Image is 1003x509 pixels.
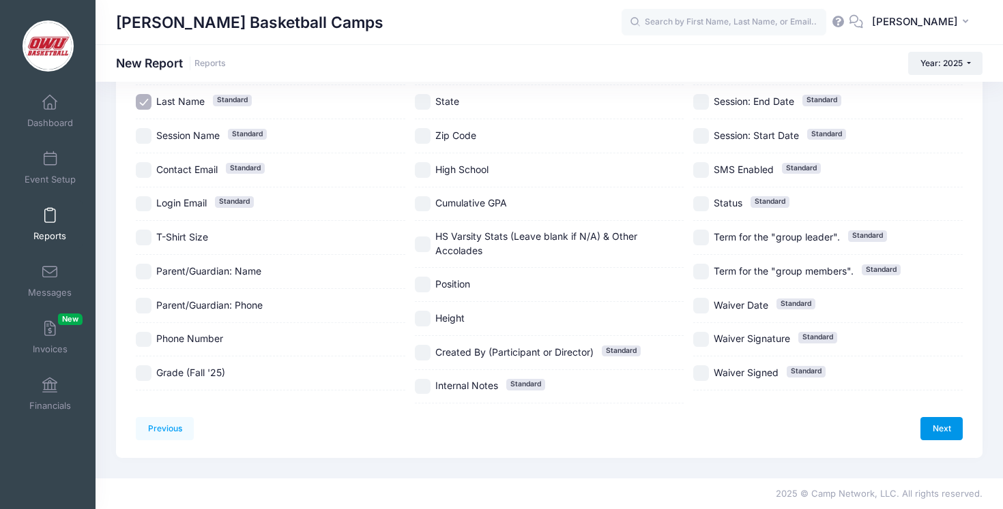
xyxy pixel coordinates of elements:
[435,230,637,256] span: HS Varsity Stats (Leave blank if N/A) & Other Accolades
[776,488,983,499] span: 2025 © Camp Network, LLC. All rights reserved.
[58,313,83,325] span: New
[18,200,83,248] a: Reports
[435,312,465,324] span: Height
[714,95,794,107] span: Session: End Date
[782,163,821,174] span: Standard
[23,20,74,72] img: David Vogel Basketball Camps
[136,94,151,110] input: Last NameStandard
[435,129,476,141] span: Zip Code
[415,311,431,326] input: Height
[693,94,709,110] input: Session: End DateStandard
[156,197,207,209] span: Login Email
[25,174,76,185] span: Event Setup
[156,299,263,311] span: Parent/Guardian: Phone
[116,7,383,38] h1: [PERSON_NAME] Basketball Camps
[156,164,218,175] span: Contact Email
[693,230,709,245] input: Term for the "group leader".Standard
[27,117,73,129] span: Dashboard
[226,163,265,174] span: Standard
[116,56,226,70] h1: New Report
[602,345,641,356] span: Standard
[156,129,220,141] span: Session Name
[435,346,594,358] span: Created By (Participant or Director)
[908,52,983,75] button: Year: 2025
[415,162,431,178] input: High School
[415,128,431,144] input: Zip Code
[693,365,709,381] input: Waiver SignedStandard
[506,379,545,390] span: Standard
[714,299,768,311] span: Waiver Date
[714,333,790,344] span: Waiver Signature
[156,265,261,277] span: Parent/Guardian: Name
[798,332,837,343] span: Standard
[714,367,779,378] span: Waiver Signed
[802,95,841,106] span: Standard
[435,197,507,209] span: Cumulative GPA
[33,230,66,242] span: Reports
[863,7,983,38] button: [PERSON_NAME]
[228,129,267,140] span: Standard
[693,264,709,279] input: Term for the "group members".Standard
[136,332,151,348] input: Phone Number
[920,58,963,68] span: Year: 2025
[28,287,72,298] span: Messages
[156,231,208,243] span: T-Shirt Size
[156,95,205,107] span: Last Name
[848,230,887,241] span: Standard
[194,59,226,69] a: Reports
[751,196,789,207] span: Standard
[622,9,826,36] input: Search by First Name, Last Name, or Email...
[787,366,826,377] span: Standard
[693,162,709,178] input: SMS EnabledStandard
[136,298,151,313] input: Parent/Guardian: Phone
[693,298,709,313] input: Waiver DateStandard
[18,313,83,361] a: InvoicesNew
[136,264,151,279] input: Parent/Guardian: Name
[136,365,151,381] input: Grade (Fall '25)
[18,370,83,418] a: Financials
[18,144,83,191] a: Event Setup
[136,230,151,245] input: T-Shirt Size
[415,236,431,252] input: HS Varsity Stats (Leave blank if N/A) & Other Accolades
[435,95,459,107] span: State
[714,231,840,243] span: Term for the "group leader".
[213,95,252,106] span: Standard
[435,164,489,175] span: High School
[156,333,223,344] span: Phone Number
[693,128,709,144] input: Session: Start DateStandard
[33,343,68,355] span: Invoices
[872,14,958,29] span: [PERSON_NAME]
[776,298,815,309] span: Standard
[714,197,742,209] span: Status
[415,379,431,395] input: Internal NotesStandard
[415,94,431,110] input: State
[18,257,83,305] a: Messages
[920,417,963,440] a: Next
[693,196,709,212] input: StatusStandard
[415,345,431,360] input: Created By (Participant or Director)Standard
[862,264,901,275] span: Standard
[136,128,151,144] input: Session NameStandard
[714,164,774,175] span: SMS Enabled
[415,277,431,292] input: Position
[215,196,254,207] span: Standard
[435,278,470,290] span: Position
[18,87,83,135] a: Dashboard
[156,367,225,378] span: Grade (Fall '25)
[714,265,854,277] span: Term for the "group members".
[136,417,194,440] a: Previous
[714,129,799,141] span: Session: Start Date
[807,129,846,140] span: Standard
[136,196,151,212] input: Login EmailStandard
[693,332,709,348] input: Waiver SignatureStandard
[29,400,71,412] span: Financials
[415,196,431,212] input: Cumulative GPA
[435,380,498,391] span: Internal Notes
[136,162,151,178] input: Contact EmailStandard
